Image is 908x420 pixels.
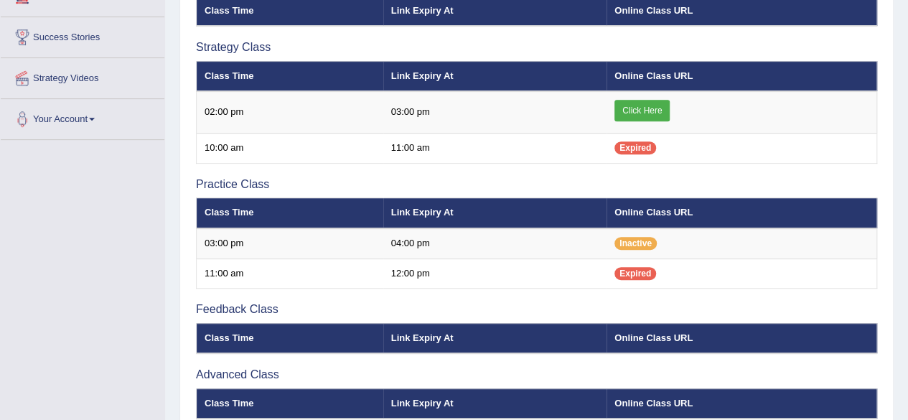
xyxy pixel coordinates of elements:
td: 03:00 pm [197,228,383,258]
td: 11:00 am [197,258,383,289]
th: Class Time [197,323,383,353]
span: Inactive [614,237,657,250]
a: Click Here [614,100,670,121]
th: Online Class URL [607,388,876,419]
td: 03:00 pm [383,91,607,134]
th: Class Time [197,388,383,419]
h3: Feedback Class [196,303,877,316]
span: Expired [614,141,656,154]
th: Class Time [197,198,383,228]
th: Link Expiry At [383,323,607,353]
h3: Strategy Class [196,41,877,54]
a: Strategy Videos [1,58,164,94]
td: 04:00 pm [383,228,607,258]
th: Link Expiry At [383,61,607,91]
a: Your Account [1,99,164,135]
td: 02:00 pm [197,91,383,134]
th: Online Class URL [607,323,876,353]
span: Expired [614,267,656,280]
th: Online Class URL [607,198,876,228]
th: Link Expiry At [383,198,607,228]
th: Class Time [197,61,383,91]
td: 11:00 am [383,134,607,164]
td: 10:00 am [197,134,383,164]
a: Success Stories [1,17,164,53]
h3: Practice Class [196,178,877,191]
td: 12:00 pm [383,258,607,289]
th: Link Expiry At [383,388,607,419]
th: Online Class URL [607,61,876,91]
h3: Advanced Class [196,368,877,381]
